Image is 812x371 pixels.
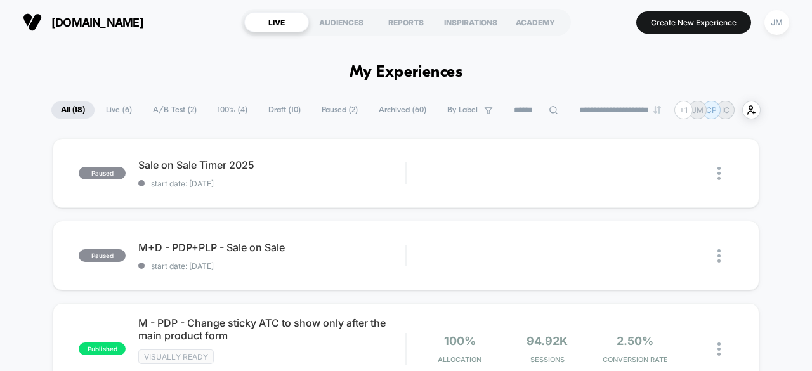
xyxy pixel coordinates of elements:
[438,12,503,32] div: INSPIRATIONS
[350,63,463,82] h1: My Experiences
[438,355,481,364] span: Allocation
[527,334,568,348] span: 94.92k
[717,167,721,180] img: close
[244,12,309,32] div: LIVE
[309,12,374,32] div: AUDIENCES
[79,249,126,262] span: paused
[138,349,214,364] span: Visually ready
[138,241,405,254] span: M+D - PDP+PLP - Sale on Sale
[447,105,478,115] span: By Label
[138,159,405,171] span: Sale on Sale Timer 2025
[51,16,143,29] span: [DOMAIN_NAME]
[722,105,730,115] p: IC
[138,316,405,342] span: M - PDP - Change sticky ATC to show only after the main product form
[617,334,653,348] span: 2.50%
[717,249,721,263] img: close
[706,105,717,115] p: CP
[138,261,405,271] span: start date: [DATE]
[636,11,751,34] button: Create New Experience
[674,101,693,119] div: + 1
[594,355,676,364] span: CONVERSION RATE
[444,334,476,348] span: 100%
[761,10,793,36] button: JM
[259,101,310,119] span: Draft ( 10 )
[507,355,588,364] span: Sessions
[79,342,126,355] span: published
[23,13,42,32] img: Visually logo
[717,342,721,356] img: close
[312,101,367,119] span: Paused ( 2 )
[143,101,206,119] span: A/B Test ( 2 )
[374,12,438,32] div: REPORTS
[51,101,95,119] span: All ( 18 )
[692,105,704,115] p: JM
[19,12,147,32] button: [DOMAIN_NAME]
[79,167,126,179] span: paused
[764,10,789,35] div: JM
[138,179,405,188] span: start date: [DATE]
[96,101,141,119] span: Live ( 6 )
[369,101,436,119] span: Archived ( 60 )
[208,101,257,119] span: 100% ( 4 )
[653,106,661,114] img: end
[503,12,568,32] div: ACADEMY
